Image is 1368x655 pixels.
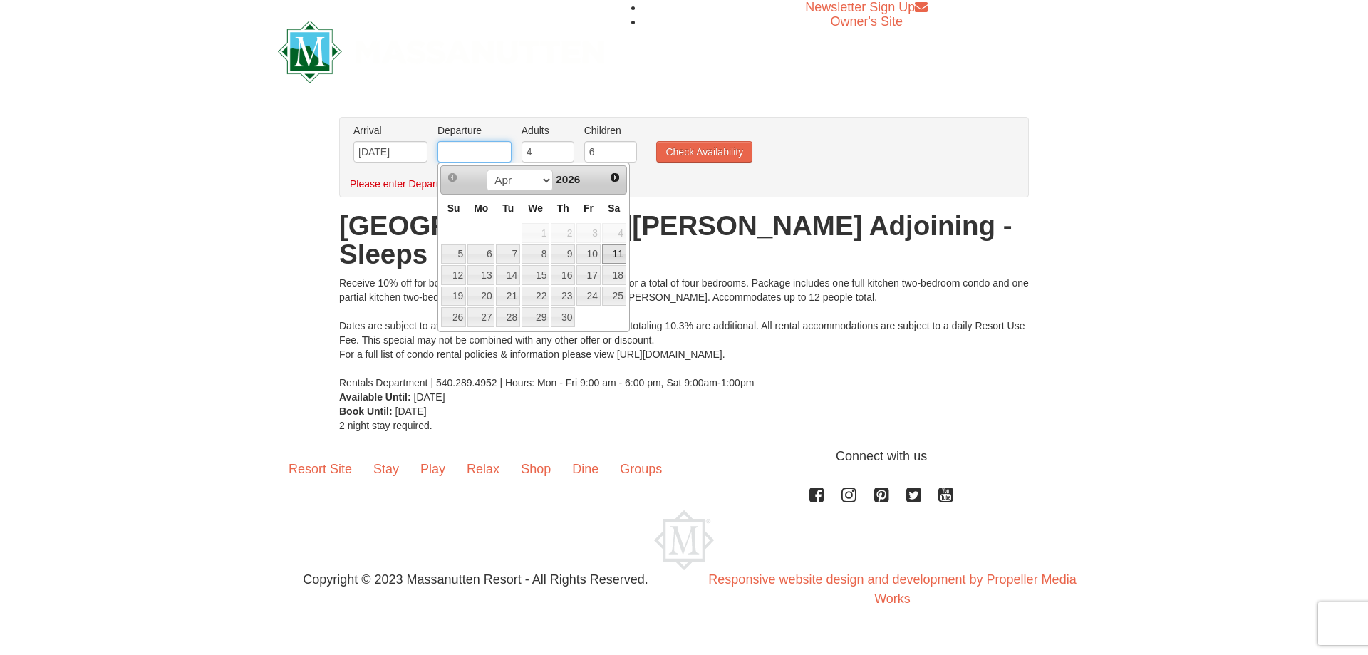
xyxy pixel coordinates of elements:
label: Arrival [353,123,427,138]
a: 16 [551,265,575,285]
a: Next [605,167,625,187]
td: available [495,286,521,307]
span: Wednesday [528,202,543,214]
span: 2 [551,223,575,243]
a: Stay [363,447,410,491]
td: available [601,264,627,286]
span: Thursday [557,202,569,214]
td: available [521,244,550,265]
h1: [GEOGRAPHIC_DATA][PERSON_NAME] Adjoining - Sleeps 12 [339,212,1029,269]
div: Please enter Departure Date. [350,177,1003,191]
td: available [495,244,521,265]
label: Children [584,123,637,138]
td: available [467,264,495,286]
td: available [495,264,521,286]
td: available [550,244,576,265]
a: 19 [441,287,466,306]
a: 6 [467,244,494,264]
a: 17 [576,265,601,285]
a: 24 [576,287,601,306]
a: 23 [551,287,575,306]
td: available [550,306,576,328]
div: Receive 10% off for booking two adjoining two-bedroom condos, for a total of four bedrooms. Packa... [339,276,1029,390]
td: available [550,286,576,307]
img: Massanutten Resort Logo [278,21,604,83]
td: available [550,264,576,286]
td: available [440,306,467,328]
td: available [467,306,495,328]
td: available [601,222,627,244]
span: [DATE] [414,391,445,403]
a: 28 [496,307,520,327]
a: 9 [551,244,575,264]
td: available [576,264,601,286]
a: 7 [496,244,520,264]
a: 25 [602,287,626,306]
a: 14 [496,265,520,285]
td: available [467,244,495,265]
a: Play [410,447,456,491]
a: 8 [522,244,549,264]
a: 15 [522,265,549,285]
a: Dine [561,447,609,491]
a: Groups [609,447,673,491]
td: available [521,222,550,244]
span: Saturday [608,202,620,214]
td: available [521,306,550,328]
span: Next [609,172,621,183]
a: 27 [467,307,494,327]
span: Prev [447,172,458,183]
a: 26 [441,307,466,327]
span: 2 night stay required. [339,420,432,431]
p: Copyright © 2023 Massanutten Resort - All Rights Reserved. [267,570,684,589]
td: available [440,264,467,286]
td: available [601,286,627,307]
strong: Book Until: [339,406,393,417]
a: 5 [441,244,466,264]
span: 2026 [556,173,580,185]
label: Adults [522,123,574,138]
button: Check Availability [656,141,752,163]
a: 13 [467,265,494,285]
a: 21 [496,287,520,306]
td: available [576,222,601,244]
a: 29 [522,307,549,327]
td: available [467,286,495,307]
span: 3 [576,223,601,243]
td: available [601,244,627,265]
span: Tuesday [502,202,514,214]
a: 20 [467,287,494,306]
td: available [576,244,601,265]
p: Connect with us [278,447,1090,466]
span: 4 [602,223,626,243]
span: Monday [474,202,488,214]
a: Resort Site [278,447,363,491]
a: 30 [551,307,575,327]
td: available [440,286,467,307]
td: available [440,244,467,265]
td: available [521,286,550,307]
strong: Available Until: [339,391,411,403]
a: 10 [576,244,601,264]
span: [DATE] [395,406,427,417]
td: available [521,264,550,286]
a: Shop [510,447,561,491]
a: Responsive website design and development by Propeller Media Works [708,572,1076,606]
span: 1 [522,223,549,243]
label: Departure [437,123,512,138]
a: Prev [442,167,462,187]
a: 22 [522,287,549,306]
a: Relax [456,447,510,491]
td: available [495,306,521,328]
a: Massanutten Resort [278,33,604,66]
span: Sunday [447,202,460,214]
a: 11 [602,244,626,264]
td: available [576,286,601,307]
a: 12 [441,265,466,285]
a: 18 [602,265,626,285]
img: Massanutten Resort Logo [654,510,714,570]
a: Owner's Site [831,14,903,29]
span: Friday [584,202,594,214]
td: available [550,222,576,244]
